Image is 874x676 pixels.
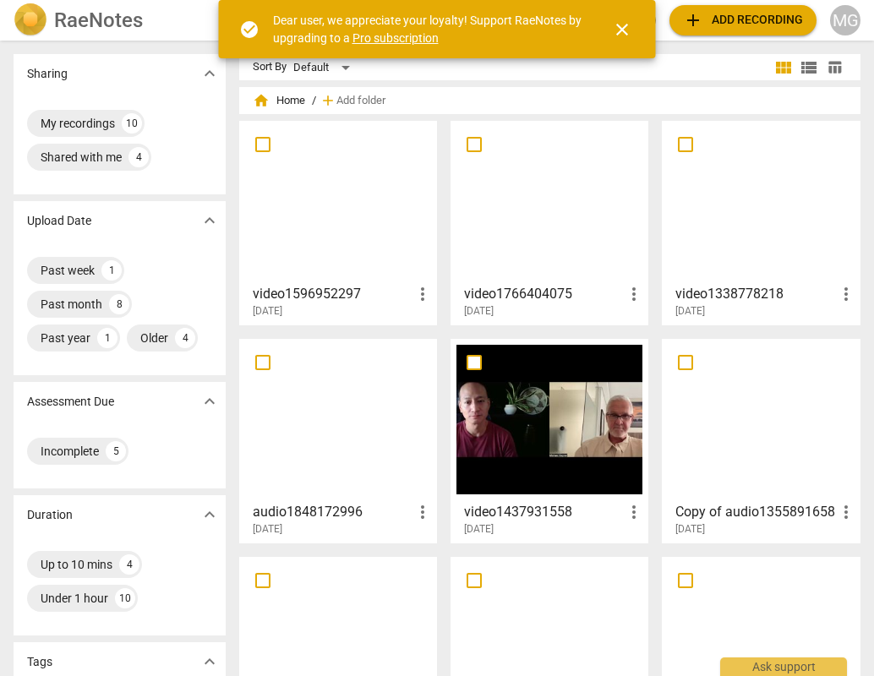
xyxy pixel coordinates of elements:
[41,149,122,166] div: Shared with me
[106,441,126,461] div: 5
[683,10,703,30] span: add
[245,345,431,536] a: audio1848172996[DATE]
[128,147,149,167] div: 4
[683,10,803,30] span: Add recording
[836,502,856,522] span: more_vert
[669,5,817,35] button: Upload
[836,284,856,304] span: more_vert
[101,260,122,281] div: 1
[175,328,195,348] div: 4
[720,657,847,676] div: Ask support
[412,502,433,522] span: more_vert
[41,556,112,573] div: Up to 10 mins
[115,588,135,608] div: 10
[830,5,860,35] button: MG
[796,55,822,80] button: List view
[27,653,52,671] p: Tags
[456,345,642,536] a: video1437931558[DATE]
[245,127,431,318] a: video1596952297[DATE]
[464,522,494,537] span: [DATE]
[27,65,68,83] p: Sharing
[464,304,494,319] span: [DATE]
[827,59,843,75] span: table_chart
[199,63,220,84] span: expand_more
[239,19,259,40] span: check_circle
[97,328,117,348] div: 1
[197,649,222,674] button: Show more
[253,92,305,109] span: Home
[140,330,168,346] div: Older
[668,127,854,318] a: video1338778218[DATE]
[675,502,835,522] h3: Copy of audio1355891658
[197,61,222,86] button: Show more
[41,443,99,460] div: Incomplete
[41,262,95,279] div: Past week
[14,3,222,37] a: LogoRaeNotes
[253,522,282,537] span: [DATE]
[27,393,114,411] p: Assessment Due
[464,284,624,304] h3: video1766404075
[199,504,220,525] span: expand_more
[199,391,220,412] span: expand_more
[412,284,433,304] span: more_vert
[456,127,642,318] a: video1766404075[DATE]
[624,284,644,304] span: more_vert
[41,590,108,607] div: Under 1 hour
[602,9,642,50] button: Close
[675,304,705,319] span: [DATE]
[41,330,90,346] div: Past year
[312,95,316,107] span: /
[799,57,819,78] span: view_list
[771,55,796,80] button: Tile view
[41,115,115,132] div: My recordings
[27,506,73,524] p: Duration
[822,55,847,80] button: Table view
[197,502,222,527] button: Show more
[199,210,220,231] span: expand_more
[253,304,282,319] span: [DATE]
[253,61,287,74] div: Sort By
[27,212,91,230] p: Upload Date
[273,12,582,46] div: Dear user, we appreciate your loyalty! Support RaeNotes by upgrading to a
[109,294,129,314] div: 8
[675,284,835,304] h3: video1338778218
[197,389,222,414] button: Show more
[352,31,439,45] a: Pro subscription
[54,8,143,32] h2: RaeNotes
[320,92,336,109] span: add
[675,522,705,537] span: [DATE]
[293,54,356,81] div: Default
[197,208,222,233] button: Show more
[464,502,624,522] h3: video1437931558
[122,113,142,134] div: 10
[199,651,220,672] span: expand_more
[336,95,385,107] span: Add folder
[253,284,412,304] h3: video1596952297
[119,554,139,575] div: 4
[253,502,412,522] h3: audio1848172996
[773,57,794,78] span: view_module
[14,3,47,37] img: Logo
[612,19,632,40] span: close
[253,92,270,109] span: home
[624,502,644,522] span: more_vert
[668,345,854,536] a: Copy of audio1355891658[DATE]
[41,296,102,313] div: Past month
